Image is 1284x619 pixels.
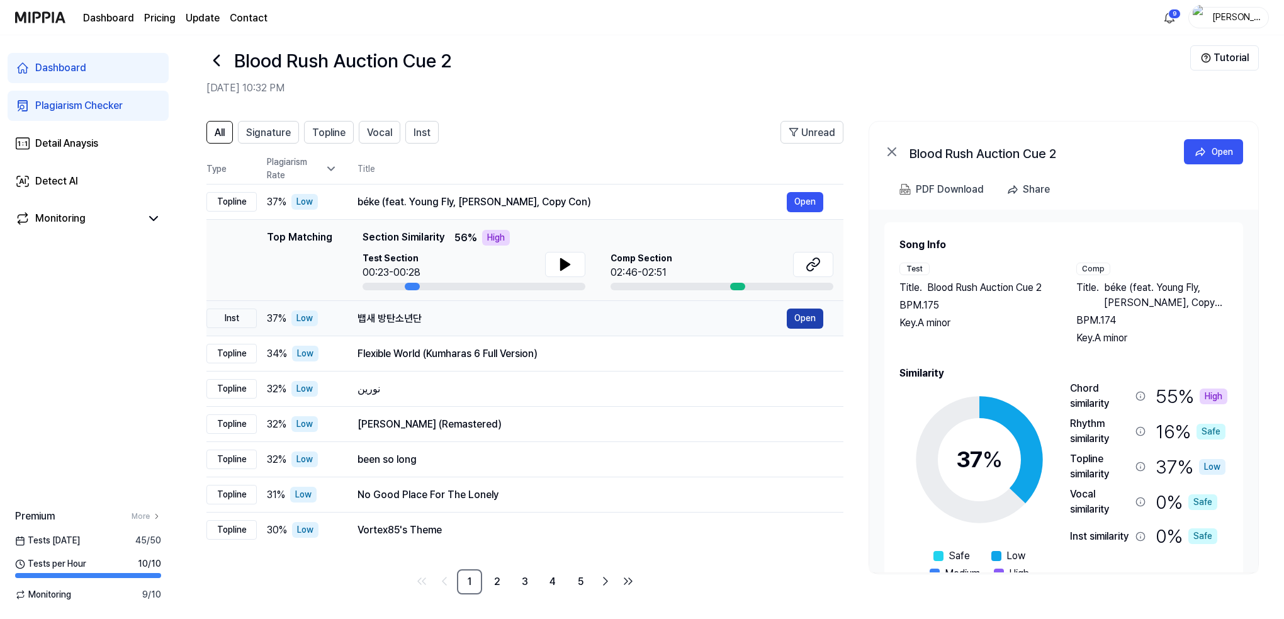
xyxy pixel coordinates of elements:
[1070,487,1130,517] div: Vocal similarity
[1184,139,1243,164] button: Open
[1188,494,1217,510] div: Safe
[956,443,1003,477] div: 37
[1188,7,1269,28] button: profile[PERSON_NAME]
[897,177,986,202] button: PDF Download
[35,211,86,226] div: Monitoring
[358,452,823,467] div: been so long
[215,125,225,140] span: All
[206,414,257,434] div: Topline
[267,195,286,210] span: 37 %
[1190,45,1259,71] button: Tutorial
[206,309,257,328] div: Inst
[363,230,444,246] span: Section Similarity
[8,91,169,121] a: Plagiarism Checker
[1156,416,1225,446] div: 16 %
[1156,451,1225,482] div: 37 %
[206,520,257,540] div: Topline
[291,381,318,397] div: Low
[142,588,161,601] span: 9 / 10
[267,417,286,432] span: 32 %
[186,11,220,26] a: Update
[358,311,787,326] div: 뱁새 방탄소년단
[267,487,285,503] span: 31 %
[35,98,123,113] div: Plagiarism Checker
[916,181,984,198] div: PDF Download
[367,125,392,140] span: Vocal
[267,156,337,182] div: Plagiarism Rate
[35,60,86,76] div: Dashboard
[238,121,299,144] button: Signature
[206,192,257,212] div: Topline
[595,571,616,591] a: Go to next page
[1156,522,1217,550] div: 0 %
[132,511,161,522] a: More
[945,566,980,581] span: Medium
[358,195,787,210] div: béke (feat. Young Fly, [PERSON_NAME], Copy Con)
[780,121,843,144] button: Unread
[206,81,1190,96] h2: [DATE] 10:32 PM
[787,192,823,212] button: Open
[312,125,346,140] span: Topline
[1193,5,1208,30] img: profile
[568,569,593,594] a: 5
[246,125,291,140] span: Signature
[611,265,672,280] div: 02:46-02:51
[434,571,454,591] a: Go to previous page
[15,588,71,601] span: Monitoring
[618,571,638,591] a: Go to last page
[899,184,911,195] img: PDF Download
[83,11,134,26] a: Dashboard
[206,121,233,144] button: All
[1212,145,1233,159] div: Open
[482,230,510,246] div: High
[1070,451,1130,482] div: Topline similarity
[234,47,451,75] h1: Blood Rush Auction Cue 2
[292,522,318,538] div: Low
[540,569,565,594] a: 4
[1212,10,1261,24] div: [PERSON_NAME]
[267,523,287,538] span: 30 %
[801,125,835,140] span: Unread
[358,523,823,538] div: Vortex85's Theme
[1076,313,1228,328] div: BPM. 174
[304,121,354,144] button: Topline
[8,166,169,196] a: Detect AI
[1156,381,1227,411] div: 55 %
[35,136,98,151] div: Detail Anaysis
[358,346,823,361] div: Flexible World (Kumharas 6 Full Version)
[135,534,161,547] span: 45 / 50
[206,569,843,594] nav: pagination
[15,211,141,226] a: Monitoring
[1199,459,1225,475] div: Low
[1162,10,1177,25] img: 알림
[1070,381,1130,411] div: Chord similarity
[8,53,169,83] a: Dashboard
[787,309,823,329] button: Open
[1197,424,1225,440] div: Safe
[291,416,318,432] div: Low
[949,548,970,564] span: Safe
[291,310,318,326] div: Low
[1009,566,1029,581] span: High
[206,485,257,504] div: Topline
[1200,389,1227,404] div: High
[206,344,257,363] div: Topline
[927,280,1042,295] span: Blood Rush Auction Cue 2
[358,154,843,184] th: Title
[363,252,420,265] span: Test Section
[290,487,317,503] div: Low
[8,128,169,159] a: Detail Anaysis
[230,11,267,26] a: Contact
[1023,181,1050,198] div: Share
[412,571,432,591] a: Go to first page
[1076,280,1099,310] span: Title .
[1076,331,1228,346] div: Key. A minor
[983,446,1003,473] span: %
[358,382,823,397] div: نورين
[292,346,318,361] div: Low
[1159,8,1180,28] button: 알림9
[869,210,1258,572] a: Song InfoTestTitle.Blood Rush Auction Cue 2BPM.175Key.A minorCompTitle.béke (feat. Young Fly, [PE...
[909,144,1161,159] div: Blood Rush Auction Cue 2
